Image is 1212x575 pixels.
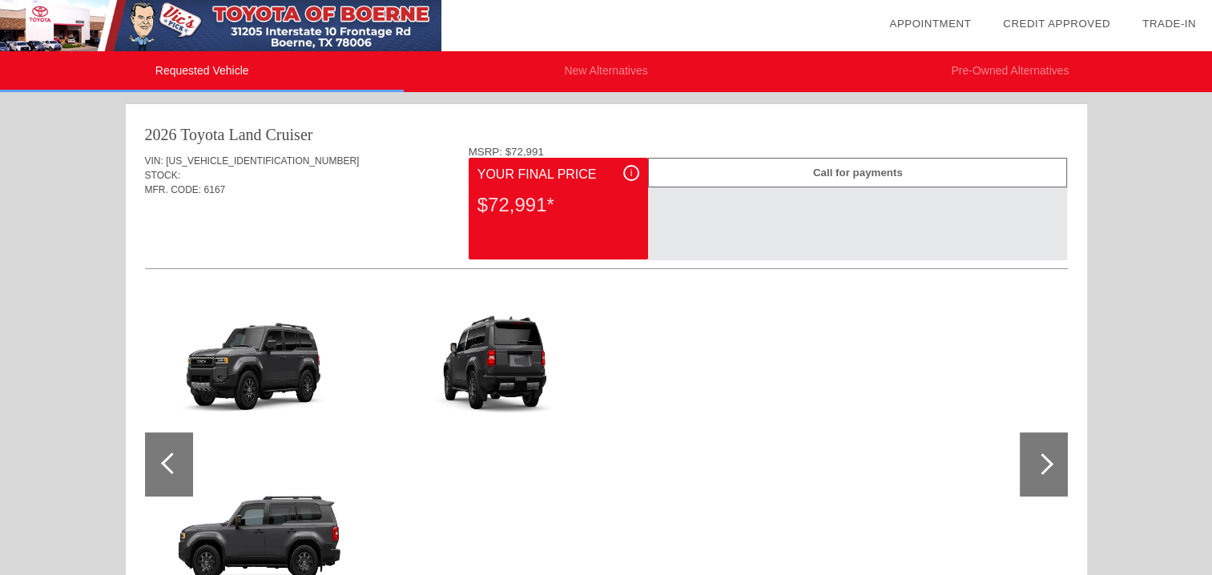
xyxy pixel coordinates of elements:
a: Credit Approved [1003,18,1110,30]
img: 2.png [150,295,370,460]
img: 4.png [378,295,598,460]
a: Appointment [889,18,971,30]
div: $72,991* [477,184,639,226]
div: 2026 Toyota Land Cruiser [145,123,313,146]
span: [US_VEHICLE_IDENTIFICATION_NUMBER] [166,155,359,167]
span: 6167 [204,184,226,195]
a: Trade-In [1142,18,1196,30]
li: New Alternatives [404,51,807,92]
div: Call for payments [648,158,1067,187]
div: Quoted on [DATE] 3:36:32 PM [145,221,1068,247]
div: MSRP: $72,991 [469,146,1068,158]
div: Your Final Price [477,165,639,184]
span: MFR. CODE: [145,184,202,195]
li: Pre-Owned Alternatives [808,51,1212,92]
span: i [630,167,633,179]
span: STOCK: [145,170,180,181]
span: VIN: [145,155,163,167]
